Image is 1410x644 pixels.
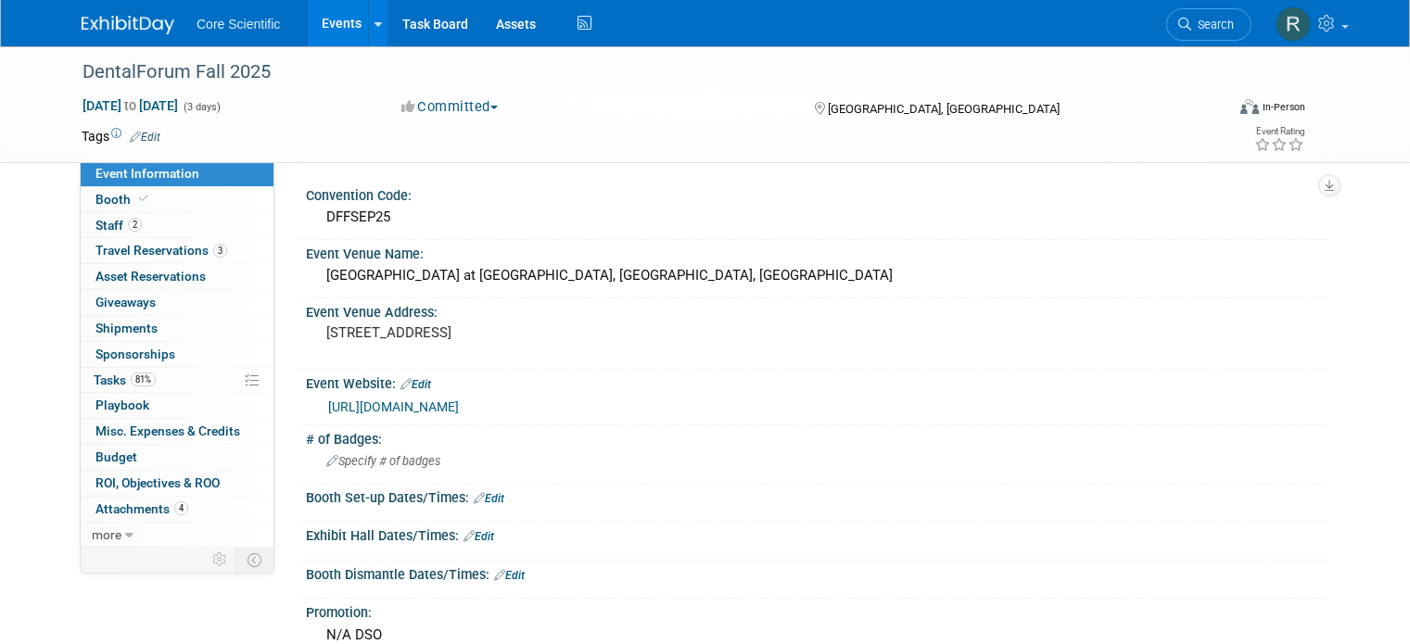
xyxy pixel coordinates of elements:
[95,398,149,412] span: Playbook
[320,203,1315,232] div: DFFSEP25
[95,475,220,490] span: ROI, Objectives & ROO
[95,501,188,516] span: Attachments
[204,548,236,572] td: Personalize Event Tab Strip
[306,561,1328,585] div: Booth Dismantle Dates/Times:
[76,56,1201,89] div: DentalForum Fall 2025
[1262,100,1305,114] div: In-Person
[95,423,240,438] span: Misc. Expenses & Credits
[306,599,1328,622] div: Promotion:
[95,295,156,309] span: Giveaways
[95,218,142,233] span: Staff
[306,484,1328,508] div: Booth Set-up Dates/Times:
[95,269,206,284] span: Asset Reservations
[306,240,1328,263] div: Event Venue Name:
[139,194,148,204] i: Booth reservation complete
[81,419,273,444] a: Misc. Expenses & Credits
[92,527,121,542] span: more
[94,373,156,387] span: Tasks
[95,243,227,258] span: Travel Reservations
[182,101,221,113] span: (3 days)
[81,213,273,238] a: Staff2
[474,492,504,505] a: Edit
[1254,127,1304,136] div: Event Rating
[82,127,160,145] td: Tags
[306,298,1328,322] div: Event Venue Address:
[236,548,274,572] td: Toggle Event Tabs
[81,342,273,367] a: Sponsorships
[464,530,494,543] a: Edit
[95,192,152,207] span: Booth
[326,324,712,341] pre: [STREET_ADDRESS]
[81,368,273,393] a: Tasks81%
[174,501,188,515] span: 4
[82,16,174,34] img: ExhibitDay
[128,218,142,232] span: 2
[328,399,459,414] a: [URL][DOMAIN_NAME]
[81,161,273,186] a: Event Information
[81,316,273,341] a: Shipments
[1276,6,1311,42] img: Rachel Wolff
[326,454,440,468] span: Specify # of badges
[81,523,273,548] a: more
[494,569,525,582] a: Edit
[81,445,273,470] a: Budget
[306,522,1328,546] div: Exhibit Hall Dates/Times:
[400,378,431,391] a: Edit
[81,497,273,522] a: Attachments4
[81,290,273,315] a: Giveaways
[82,97,179,114] span: [DATE] [DATE]
[1124,96,1305,124] div: Event Format
[320,261,1315,290] div: [GEOGRAPHIC_DATA] at [GEOGRAPHIC_DATA], [GEOGRAPHIC_DATA], [GEOGRAPHIC_DATA]
[95,449,137,464] span: Budget
[306,182,1328,205] div: Convention Code:
[1240,99,1259,114] img: Format-Inperson.png
[306,370,1328,394] div: Event Website:
[131,373,156,386] span: 81%
[1166,8,1251,41] a: Search
[395,97,505,117] button: Committed
[213,244,227,258] span: 3
[81,471,273,496] a: ROI, Objectives & ROO
[197,17,280,32] span: Core Scientific
[95,321,158,335] span: Shipments
[306,425,1328,448] div: # of Badges:
[81,238,273,263] a: Travel Reservations3
[81,187,273,212] a: Booth
[81,264,273,289] a: Asset Reservations
[95,166,199,181] span: Event Information
[121,98,139,113] span: to
[130,131,160,144] a: Edit
[81,393,273,418] a: Playbook
[1191,18,1234,32] span: Search
[828,102,1060,116] span: [GEOGRAPHIC_DATA], [GEOGRAPHIC_DATA]
[95,347,175,361] span: Sponsorships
